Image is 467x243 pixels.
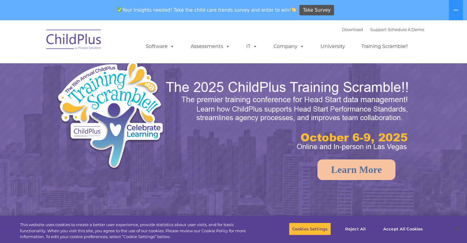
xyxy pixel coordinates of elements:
[291,7,296,12] img: 👏
[370,27,387,32] a: Support
[267,40,310,53] a: Company
[380,222,426,235] button: Accept All Cookies
[140,40,181,53] a: Software
[299,5,334,16] a: Take Survey
[342,27,363,32] a: Download
[289,222,331,235] button: Cookies Settings
[342,27,424,32] font: |
[20,222,257,240] div: This website uses cookies to create a better user experience, provide statistics about user visit...
[117,7,122,12] img: ✅
[240,40,263,53] a: IT
[388,27,424,32] a: Schedule A Demo
[303,5,331,16] span: Take Survey
[43,25,105,56] img: ChildPlus by Procare Solutions
[355,40,414,53] a: Training Scramble!!
[185,40,236,53] a: Assessments
[450,222,464,236] button: Close
[314,40,351,53] a: University
[336,222,375,235] button: Reject All
[317,159,395,180] a: Learn More
[115,4,299,16] span: Your insights needed! Take the child care trends survey and enter to win!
